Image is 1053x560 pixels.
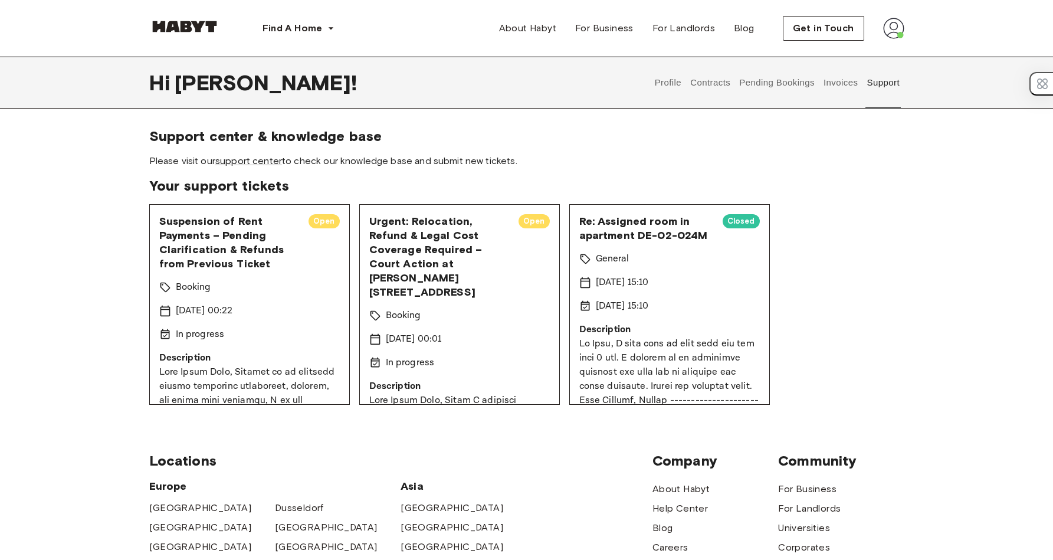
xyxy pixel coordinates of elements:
span: Asia [401,479,526,493]
span: Support center & knowledge base [149,127,904,145]
p: Booking [386,309,421,323]
span: Get in Touch [793,21,854,35]
button: Profile [653,57,683,109]
a: For Business [566,17,643,40]
span: Community [778,452,904,470]
span: Your support tickets [149,177,904,195]
a: Universities [778,521,830,535]
button: Contracts [689,57,732,109]
a: [GEOGRAPHIC_DATA] [149,520,252,535]
a: [GEOGRAPHIC_DATA] [149,501,252,515]
a: [GEOGRAPHIC_DATA] [401,501,503,515]
a: [GEOGRAPHIC_DATA] [275,520,378,535]
button: Find A Home [253,17,344,40]
span: [PERSON_NAME] ! [175,70,357,95]
span: Re: Assigned room in apartment DE-02-024M [579,214,713,243]
p: Description [579,323,760,337]
span: For Landlords [652,21,715,35]
p: [DATE] 15:10 [596,299,649,313]
a: For Landlords [778,502,841,516]
a: Help Center [652,502,708,516]
span: Blog [734,21,755,35]
a: Careers [652,541,688,555]
button: Get in Touch [783,16,864,41]
a: About Habyt [490,17,566,40]
img: Habyt [149,21,220,32]
button: Pending Bookings [738,57,816,109]
p: [DATE] 15:10 [596,276,649,290]
span: Suspension of Rent Payments – Pending Clarification & Refunds from Previous Ticket [159,214,299,271]
span: Find A Home [263,21,323,35]
a: support center [215,155,282,166]
p: Description [159,351,340,365]
a: For Business [778,482,837,496]
p: General [596,252,629,266]
a: Blog [652,521,673,535]
span: Urgent: Relocation, Refund & Legal Cost Coverage Required – Court Action at [PERSON_NAME][STREET_... [369,214,509,299]
p: Description [369,379,550,394]
p: Booking [176,280,211,294]
span: Europe [149,479,401,493]
img: avatar [883,18,904,39]
a: [GEOGRAPHIC_DATA] [149,540,252,554]
p: In progress [386,356,435,370]
a: Dusseldorf [275,501,324,515]
div: user profile tabs [650,57,904,109]
p: In progress [176,328,225,342]
span: Company [652,452,778,470]
button: Support [865,57,901,109]
span: Locations [149,452,652,470]
span: About Habyt [499,21,556,35]
span: Hi [149,70,175,95]
a: [GEOGRAPHIC_DATA] [401,540,503,554]
span: Closed [723,215,760,227]
a: Corporates [778,541,830,555]
a: For Landlords [643,17,724,40]
span: Open [309,215,340,227]
a: About Habyt [652,482,710,496]
p: [DATE] 00:22 [176,304,233,318]
a: [GEOGRAPHIC_DATA] [275,540,378,554]
span: Open [519,215,550,227]
a: [GEOGRAPHIC_DATA] [401,520,503,535]
p: [DATE] 00:01 [386,332,442,346]
span: Please visit our to check our knowledge base and submit new tickets. [149,155,904,168]
a: Blog [724,17,764,40]
span: For Business [575,21,634,35]
button: Invoices [822,57,859,109]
